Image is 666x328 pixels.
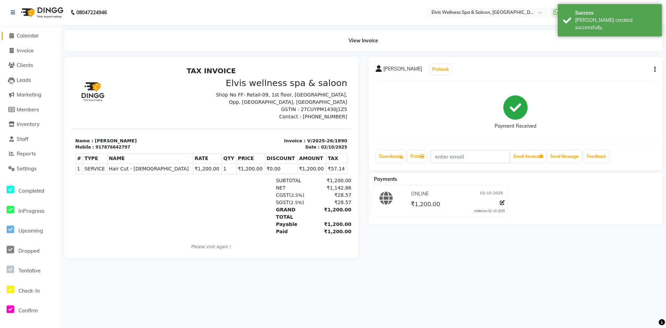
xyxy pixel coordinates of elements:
[205,128,218,134] span: CGST
[151,90,165,100] th: QTY
[240,135,280,142] div: ₹28.57
[18,227,43,234] span: Upcoming
[547,151,581,162] button: Send Message
[240,157,280,164] div: ₹1,200.00
[2,120,59,128] a: Inventory
[220,136,231,141] span: 2.5%
[200,135,240,142] div: ( )
[584,151,609,162] a: Feedback
[255,90,276,100] th: TAX
[227,100,255,110] td: ₹1,200.00
[2,76,59,84] a: Leads
[205,136,217,141] span: SGST
[220,129,231,134] span: 2.5%
[2,165,59,173] a: Settings
[36,90,122,100] th: NAME
[227,90,255,100] th: AMOUNT
[18,307,38,314] span: Confirm
[5,90,12,100] th: #
[17,121,40,127] span: Inventory
[575,9,657,17] div: Success
[200,164,240,171] div: Paid
[17,150,36,157] span: Reports
[200,142,240,157] div: GRAND TOTAL
[2,106,59,114] a: Members
[122,100,151,110] td: ₹1,200.00
[250,80,276,86] div: 02/10/2025
[4,80,23,86] div: Mobile :
[255,100,276,110] td: ₹57.14
[194,100,227,110] td: ₹0.00
[480,190,503,197] span: 02-10-2025
[122,90,151,100] th: RATE
[2,135,59,143] a: Staff
[200,157,240,164] div: Payable
[144,49,276,57] p: Contact : [PHONE_NUMBER]
[474,209,505,213] div: Added on 02-10-2025
[24,80,59,86] div: 917876642797
[2,150,59,158] a: Reports
[430,150,510,163] input: enter email
[511,151,546,162] button: Email Invoice
[240,113,280,120] div: ₹1,200.00
[240,120,280,128] div: ₹1,142.86
[38,101,120,109] span: Hair Cut - [DEMOGRAPHIC_DATA]
[383,65,422,75] span: [PERSON_NAME]
[12,90,36,100] th: TYPE
[144,42,276,49] p: GSTIN : 27CUYPM1430J1Z5
[575,17,657,31] div: Bill created successfully.
[374,176,397,182] span: Payments
[17,106,39,113] span: Members
[18,267,41,274] span: Tentative
[17,32,39,39] span: Calendar
[411,200,440,210] span: ₹1,200.00
[18,247,40,254] span: Dropped
[194,90,227,100] th: DISCOUNT
[200,128,240,135] div: ( )
[17,91,41,98] span: Marketing
[151,100,165,110] td: 1
[5,100,12,110] td: 1
[18,287,40,294] span: Check-In
[144,14,276,25] h3: Elvis wellness spa & saloon
[240,128,280,135] div: ₹28.57
[17,62,33,68] span: Clients
[17,77,31,83] span: Leads
[4,74,136,81] p: Name : [PERSON_NAME]
[430,65,451,74] button: Prebook
[2,61,59,69] a: Clients
[408,151,427,162] a: Print
[165,100,194,110] td: ₹1,200.00
[4,180,276,186] p: Please visit again !
[2,32,59,40] a: Calendar
[17,136,28,142] span: Staff
[165,90,194,100] th: PRICE
[17,165,36,172] span: Settings
[240,164,280,171] div: ₹1,200.00
[2,47,59,55] a: Invoice
[240,142,280,157] div: ₹1,200.00
[2,91,59,99] a: Marketing
[376,151,406,162] a: Download
[18,187,44,194] span: Completed
[411,190,429,197] span: ONLINE
[18,3,65,22] img: logo
[200,113,240,120] div: SUBTOTAL
[200,120,240,128] div: NET
[4,3,276,11] h2: TAX INVOICE
[64,30,663,51] div: View Invoice
[76,3,107,22] b: 08047224946
[17,47,34,54] span: Invoice
[144,27,276,42] p: Shop No FF- Retail-09, 1st floor, [GEOGRAPHIC_DATA], Opp. [GEOGRAPHIC_DATA], [GEOGRAPHIC_DATA]
[495,123,536,130] div: Payment Received
[234,80,248,86] div: Date :
[18,208,44,214] span: InProgress
[12,100,36,110] td: SERVICE
[144,74,276,81] p: Invoice : V/2025-26/1890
